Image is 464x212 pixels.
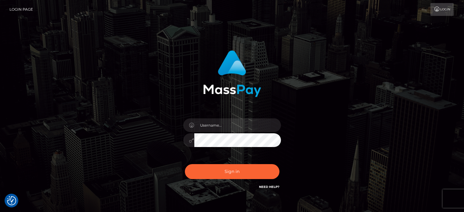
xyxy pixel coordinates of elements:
a: Login Page [9,3,33,16]
button: Consent Preferences [7,196,16,205]
input: Username... [194,118,281,132]
button: Sign in [185,164,279,179]
img: MassPay Login [203,50,261,97]
a: Need Help? [259,185,279,189]
img: Revisit consent button [7,196,16,205]
a: Login [430,3,454,16]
